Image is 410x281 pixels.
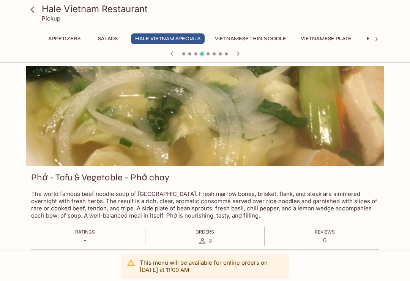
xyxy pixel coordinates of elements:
button: Vietnamese Plate [296,33,356,44]
button: Vietnamese Thin Noodle [211,33,290,44]
p: This menu will be available for online orders on [DATE] at 11:00 AM [140,259,283,273]
h3: Hale Vietnam Restaurant [42,3,381,15]
span: Orders [196,229,214,235]
button: Entrees [362,33,396,44]
span: Reviews [315,229,335,235]
p: - [75,237,95,244]
p: Pickup [42,15,60,22]
span: Ratings [75,229,95,235]
span: 9 [208,237,212,245]
p: 0 [315,237,335,244]
p: The world famous beef noodle soup of [GEOGRAPHIC_DATA]. Fresh marrow bones, brisket, flank, and s... [31,190,379,219]
button: Hale Vietnam Specials [131,33,205,44]
div: Phở - Tofu & Vegetable - Phở chay [26,66,384,166]
h3: Phở - Tofu & Vegetable - Phở chay [31,172,169,183]
button: Appetizers [44,33,85,44]
button: Salads [91,33,125,44]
